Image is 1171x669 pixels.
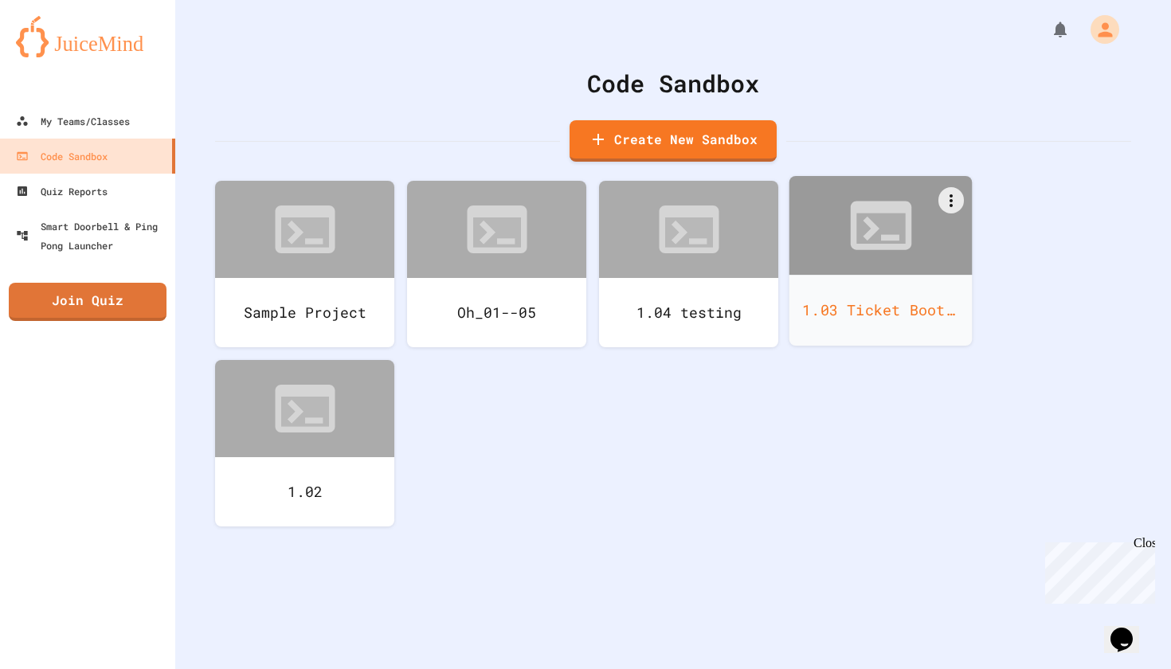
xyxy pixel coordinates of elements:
div: Code Sandbox [16,147,108,166]
div: Code Sandbox [215,65,1131,101]
a: 1.04 testing [599,181,778,347]
a: 1.02 [215,360,394,526]
a: Oh_01--05 [407,181,586,347]
a: 1.03 Ticket Booth Lab [789,176,973,346]
a: Join Quiz [9,283,166,321]
div: 1.04 testing [599,278,778,347]
iframe: chat widget [1039,536,1155,604]
div: Quiz Reports [16,182,108,201]
div: 1.03 Ticket Booth Lab [789,275,973,346]
div: Sample Project [215,278,394,347]
div: My Account [1074,11,1123,48]
div: Oh_01--05 [407,278,586,347]
div: 1.02 [215,457,394,526]
a: Sample Project [215,181,394,347]
div: My Teams/Classes [16,111,130,131]
div: My Notifications [1021,16,1074,43]
div: Smart Doorbell & Ping Pong Launcher [16,217,169,255]
iframe: chat widget [1104,605,1155,653]
div: Chat with us now!Close [6,6,110,101]
a: Create New Sandbox [570,120,777,162]
img: logo-orange.svg [16,16,159,57]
